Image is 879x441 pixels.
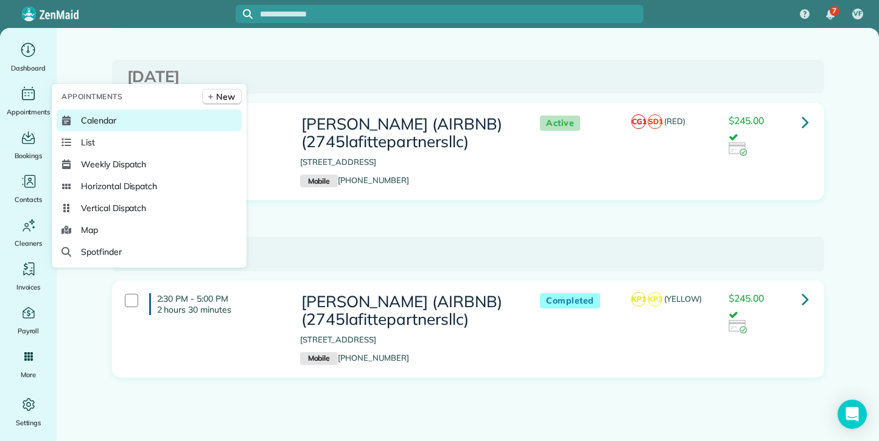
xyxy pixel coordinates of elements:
span: Dashboard [11,62,46,74]
a: Bookings [5,128,52,162]
a: List [57,131,242,153]
p: [STREET_ADDRESS] [300,156,516,168]
span: New [216,91,235,103]
a: Weekly Dispatch [57,153,242,175]
span: $245.00 [729,114,764,127]
h4: 2:30 PM - 5:00 PM [149,293,282,315]
span: List [81,136,95,148]
div: 7 unread notifications [818,1,843,28]
a: Payroll [5,303,52,337]
span: Bookings [15,150,43,162]
span: 7 [832,6,836,16]
h3: [PERSON_NAME] (AIRBNB) (2745lafittepartnersllc) [300,293,516,328]
span: KP1 [631,292,646,307]
div: Open Intercom Messenger [838,400,867,429]
span: Active [540,116,580,131]
span: Appointments [61,91,122,103]
span: KP3 [648,292,662,307]
a: Appointments [5,84,52,118]
a: Mobile[PHONE_NUMBER] [300,175,409,185]
span: More [21,369,36,381]
span: (YELLOW) [664,294,702,304]
a: Cleaners [5,215,52,249]
a: Dashboard [5,40,52,74]
a: Mobile[PHONE_NUMBER] [300,353,409,363]
span: Calendar [81,114,116,127]
span: Horizontal Dispatch [81,180,157,192]
a: Calendar [57,109,242,131]
a: Spotfinder [57,241,242,263]
svg: Focus search [243,9,253,19]
span: Payroll [18,325,40,337]
span: SD1 [648,114,662,129]
a: New [202,89,242,105]
span: Completed [540,293,600,308]
a: Vertical Dispatch [57,197,242,219]
p: [STREET_ADDRESS] [300,334,516,346]
h3: [PERSON_NAME] (AIRBNB) (2745lafittepartnersllc) [300,116,516,150]
span: Cleaners [15,237,42,249]
a: Invoices [5,259,52,293]
img: icon_credit_card_success-27c2c4fc500a7f1a58a13ef14842cb958d03041fefb464fd2e53c949a5770e83.png [729,142,747,156]
small: Mobile [300,175,338,188]
span: Weekly Dispatch [81,158,146,170]
a: Horizontal Dispatch [57,175,242,197]
h3: [DATE] [127,68,809,86]
h3: [DATE] [127,245,809,263]
img: icon_credit_card_success-27c2c4fc500a7f1a58a13ef14842cb958d03041fefb464fd2e53c949a5770e83.png [729,320,747,333]
small: Mobile [300,352,338,366]
a: Settings [5,395,52,429]
span: Spotfinder [81,246,122,258]
span: VF [853,9,862,19]
span: Appointments [7,106,51,118]
span: (RED) [664,116,685,126]
span: CG1 [631,114,646,129]
a: Contacts [5,172,52,206]
span: Settings [16,417,41,429]
span: $245.00 [729,292,764,304]
p: 2 hours 30 minutes [157,304,282,315]
span: Invoices [16,281,41,293]
button: Focus search [236,9,253,19]
span: Map [81,224,98,236]
a: Map [57,219,242,241]
span: Vertical Dispatch [81,202,146,214]
span: Contacts [15,193,42,206]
